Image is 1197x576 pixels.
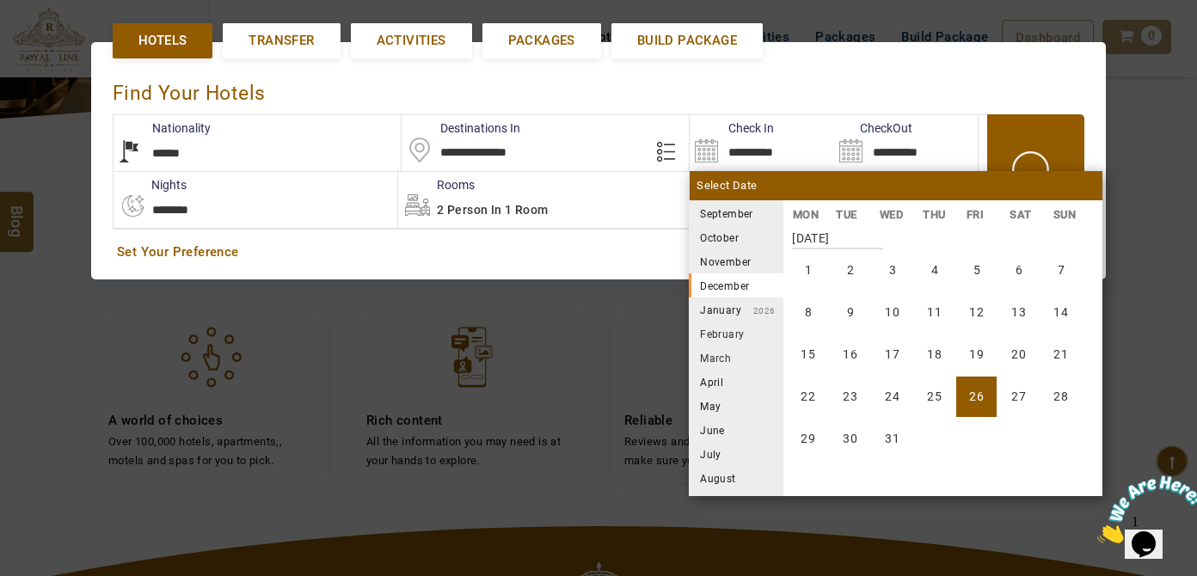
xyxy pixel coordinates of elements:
li: July [689,442,783,466]
li: Thursday, 4 December 2025 [914,250,955,291]
span: Transfer [249,32,314,50]
li: Tuesday, 9 December 2025 [830,292,870,333]
iframe: chat widget [1090,469,1197,550]
li: Monday, 8 December 2025 [788,292,828,333]
li: October [689,225,783,249]
li: Friday, 12 December 2025 [956,292,997,333]
li: THU [914,205,958,224]
li: Thursday, 18 December 2025 [914,334,955,375]
li: Wednesday, 31 December 2025 [872,419,912,459]
input: Search [690,115,833,171]
small: 2026 [741,306,776,316]
span: 2 Person in 1 Room [437,203,548,217]
label: nights [113,176,187,193]
li: Friday, 19 December 2025 [956,334,997,375]
li: SAT [1001,205,1045,224]
li: March [689,346,783,370]
li: September [689,201,783,225]
span: Packages [508,32,575,50]
img: Chat attention grabber [7,7,114,75]
li: Wednesday, 17 December 2025 [872,334,912,375]
li: SUN [1044,205,1088,224]
li: February [689,322,783,346]
li: MON [783,205,827,224]
li: Wednesday, 10 December 2025 [872,292,912,333]
a: Hotels [113,23,212,58]
span: Hotels [138,32,187,50]
li: Friday, 26 December 2025 [956,377,997,417]
label: CheckOut [834,119,912,137]
li: Monday, 29 December 2025 [788,419,828,459]
li: Tuesday, 23 December 2025 [830,377,870,417]
input: Search [834,115,978,171]
li: FRI [957,205,1001,224]
label: Check In [690,119,774,137]
div: Select Date [690,171,1102,200]
li: Saturday, 27 December 2025 [998,377,1039,417]
small: 2025 [753,210,874,219]
li: Saturday, 20 December 2025 [998,334,1039,375]
li: Monday, 1 December 2025 [788,250,828,291]
li: Sunday, 28 December 2025 [1040,377,1081,417]
a: Set Your Preference [117,243,1080,261]
span: Activities [377,32,446,50]
li: Wednesday, 24 December 2025 [872,377,912,417]
li: Tuesday, 2 December 2025 [830,250,870,291]
li: Sunday, 14 December 2025 [1040,292,1081,333]
li: Monday, 22 December 2025 [788,377,828,417]
li: Sunday, 21 December 2025 [1040,334,1081,375]
li: June [689,418,783,442]
li: Tuesday, 16 December 2025 [830,334,870,375]
li: Sunday, 7 December 2025 [1040,250,1081,291]
li: August [689,466,783,490]
li: Friday, 5 December 2025 [956,250,997,291]
li: November [689,249,783,273]
label: Nationality [114,119,211,137]
a: Packages [482,23,601,58]
a: Transfer [223,23,340,58]
li: Tuesday, 30 December 2025 [830,419,870,459]
li: TUE [827,205,871,224]
span: 1 [7,7,14,21]
a: Activities [351,23,472,58]
label: Rooms [398,176,475,193]
li: Thursday, 25 December 2025 [914,377,955,417]
li: December [689,273,783,297]
li: Thursday, 11 December 2025 [914,292,955,333]
strong: [DATE] [792,218,883,249]
a: Build Package [611,23,763,58]
li: Saturday, 13 December 2025 [998,292,1039,333]
li: Wednesday, 3 December 2025 [872,250,912,291]
li: WED [870,205,914,224]
li: April [689,370,783,394]
li: Monday, 15 December 2025 [788,334,828,375]
div: Find Your Hotels [113,64,1084,114]
li: January [689,297,783,322]
label: Destinations In [402,119,520,137]
span: Build Package [637,32,737,50]
li: Saturday, 6 December 2025 [998,250,1039,291]
li: May [689,394,783,418]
